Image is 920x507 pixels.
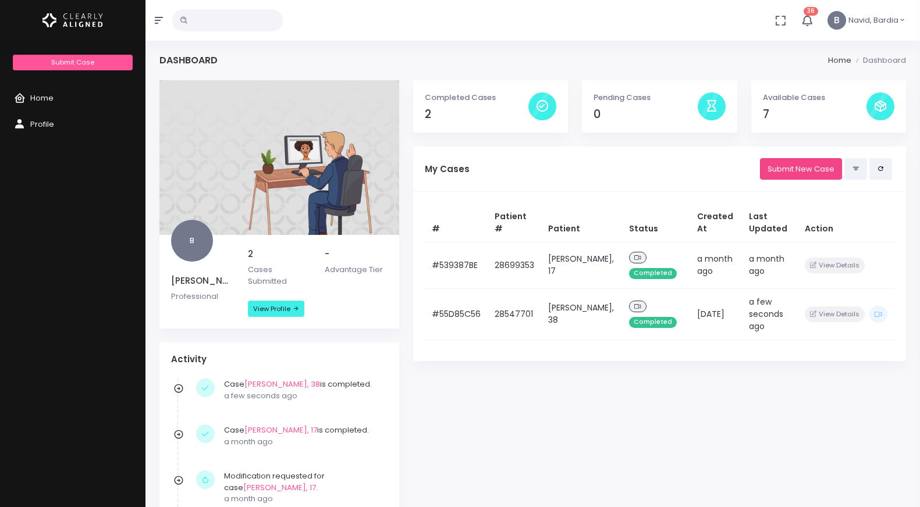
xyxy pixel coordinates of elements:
th: Action [798,203,894,242]
li: Home [828,55,851,66]
td: [DATE] [690,288,742,340]
th: Last Updated [742,203,798,242]
h5: My Cases [425,164,760,174]
td: [PERSON_NAME], 38 [541,288,622,340]
li: Dashboard [851,55,906,66]
h5: - [325,249,388,259]
h5: [PERSON_NAME] [171,276,234,286]
td: 28547701 [488,288,541,340]
span: Home [30,92,54,103]
h4: 0 [594,108,697,121]
a: [PERSON_NAME], 17 [243,482,316,493]
p: Cases Submitted [248,264,311,287]
th: Created At [690,203,742,242]
button: View Details [805,306,865,322]
th: Patient # [488,203,541,242]
td: a few seconds ago [742,288,798,340]
th: Status [622,203,690,242]
td: a month ago [690,242,742,288]
p: Professional [171,291,234,302]
td: #539387BE [425,242,488,288]
td: #55D85C56 [425,288,488,340]
span: Submit Case [51,58,94,67]
span: Completed [629,268,677,279]
img: Logo Horizontal [42,8,103,33]
span: 36 [804,7,818,16]
a: Submit Case [13,55,132,70]
th: Patient [541,203,622,242]
p: Available Cases [763,92,866,103]
td: a month ago [742,242,798,288]
div: Case is completed. [224,424,382,447]
a: Submit New Case [760,158,842,180]
span: B [827,11,846,30]
h4: 7 [763,108,866,121]
span: Navid, Bardia [848,15,898,26]
a: View Profile [248,301,304,317]
p: Pending Cases [594,92,697,103]
span: Completed [629,317,677,328]
h4: 2 [425,108,528,121]
h5: 2 [248,249,311,259]
a: [PERSON_NAME], 17 [244,424,317,435]
td: 28699353 [488,242,541,288]
p: a month ago [224,436,382,448]
span: Profile [30,119,54,130]
a: [PERSON_NAME], 38 [244,379,320,390]
p: a few seconds ago [224,390,382,402]
p: Advantage Tier [325,264,388,276]
p: a month ago [224,493,382,505]
td: [PERSON_NAME], 17 [541,242,622,288]
h4: Activity [171,354,388,365]
h4: Dashboard [159,55,218,66]
th: # [425,203,488,242]
button: View Details [805,258,865,273]
span: B [171,220,213,262]
p: Completed Cases [425,92,528,103]
div: Modification requested for case . [224,470,382,505]
div: Case is completed. [224,379,382,401]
